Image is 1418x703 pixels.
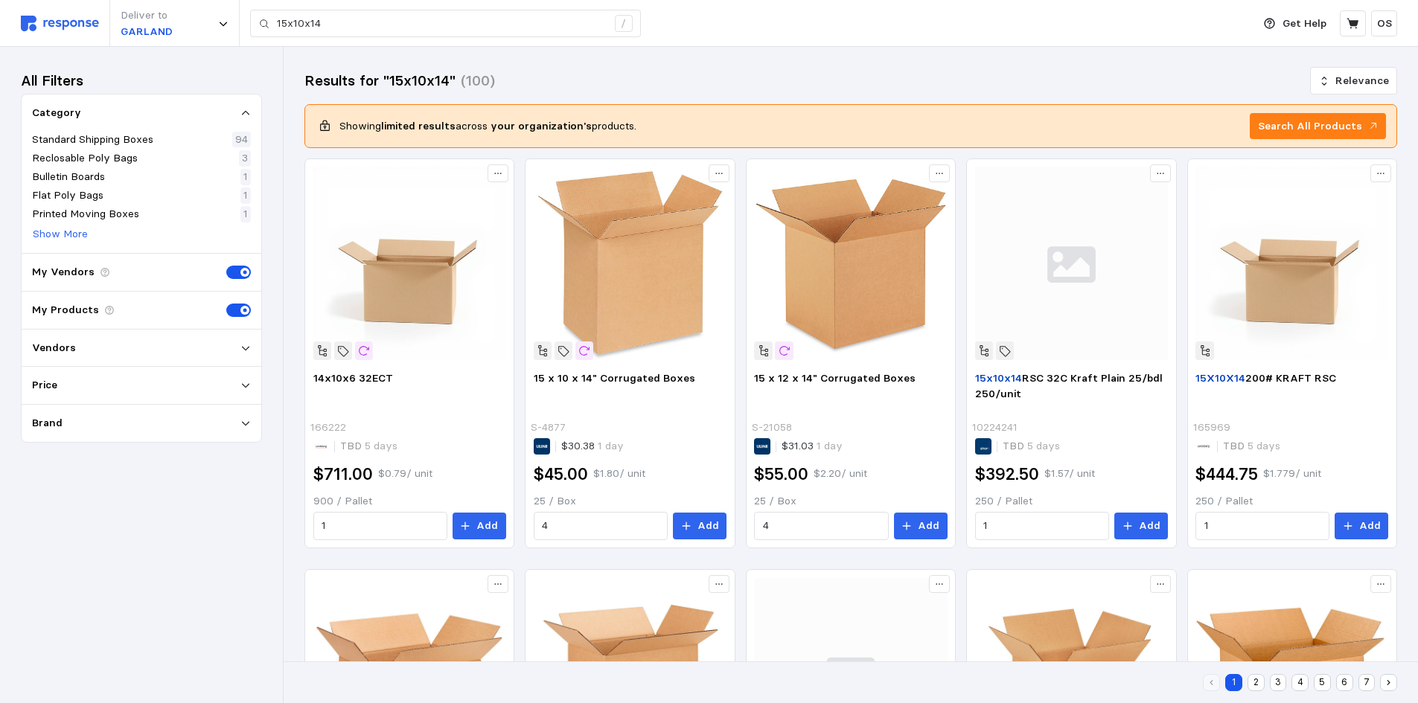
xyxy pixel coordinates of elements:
p: TBD [1003,438,1060,455]
button: OS [1371,10,1397,36]
button: 5 [1314,674,1331,691]
img: svg%3e [975,167,1168,359]
p: Add [1139,518,1160,534]
p: Show More [33,226,88,243]
span: 5 days [1024,439,1060,452]
p: $30.38 [561,438,624,455]
span: 15 x 10 x 14" Corrugated Boxes [534,371,695,385]
button: 6 [1336,674,1353,691]
img: S-21058 [754,167,947,359]
p: 3 [242,150,248,167]
button: Add [894,513,948,539]
p: Add [476,518,498,534]
p: Showing across products. [339,118,636,135]
mark: 15X10X14 [1195,371,1245,385]
p: Flat Poly Bags [32,187,103,204]
button: Add [1114,513,1168,539]
span: 15 x 12 x 14" Corrugated Boxes [754,371,916,385]
h2: $392.50 [975,463,1039,486]
p: Add [918,518,939,534]
input: Qty [1204,513,1321,539]
img: 5b9360d1-9882-4d51-8851-dfcd97f5c1e7.jpeg [313,167,506,359]
mark: 15x10x14 [975,371,1022,385]
h3: Results for "15x10x14" [304,71,456,91]
input: Qty [763,513,880,539]
button: Show More [32,225,89,243]
p: $1.57 / unit [1044,466,1095,482]
input: Qty [542,513,659,539]
div: / [615,15,633,33]
b: your organization's [491,119,592,132]
p: OS [1377,16,1392,32]
button: 2 [1248,674,1265,691]
span: 14x10x6 32ECT [313,371,393,385]
img: svg%3e [21,16,99,31]
p: $2.20 / unit [814,466,867,482]
span: RSC 32C Kraft Plain 25/bdl 250/unit [975,371,1163,401]
input: Qty [322,513,438,539]
button: Get Help [1255,10,1335,38]
p: TBD [1223,438,1280,455]
p: Reclosable Poly Bags [32,150,138,167]
h2: $45.00 [534,463,588,486]
span: 200# KRAFT RSC [1245,371,1336,385]
p: Price [32,377,57,394]
img: S-4877 [534,167,726,359]
p: Category [32,105,81,121]
button: Add [453,513,506,539]
p: 250 / Pallet [975,493,1168,510]
p: S-4877 [531,420,566,436]
img: a637ea2a-59e9-4be3-97db-a494a463d0eb.jpeg [1195,167,1388,359]
p: 166222 [310,420,346,436]
button: Relevance [1310,67,1397,95]
span: 1 day [595,439,624,452]
p: $0.79 / unit [378,466,432,482]
p: Vendors [32,340,76,356]
p: 1 [243,206,248,222]
p: Bulletin Boards [32,169,105,185]
button: Add [1335,513,1388,539]
p: 94 [235,132,248,148]
p: 1 [243,169,248,185]
p: 165969 [1193,420,1230,436]
span: 5 days [362,439,397,452]
span: 1 day [814,439,843,452]
p: 25 / Box [534,493,726,510]
input: Qty [983,513,1100,539]
button: 3 [1270,674,1287,691]
h2: $711.00 [313,463,373,486]
p: Get Help [1283,16,1326,32]
p: S-21058 [752,420,792,436]
h3: (100) [461,71,495,91]
p: 25 / Box [754,493,947,510]
h2: $55.00 [754,463,808,486]
p: Deliver to [121,7,173,24]
p: Add [697,518,719,534]
p: $1.779 / unit [1263,466,1321,482]
button: Add [673,513,726,539]
h2: $444.75 [1195,463,1258,486]
p: GARLAND [121,24,173,40]
p: $31.03 [782,438,843,455]
p: My Products [32,302,99,318]
p: TBD [340,438,397,455]
button: 7 [1358,674,1376,691]
input: Search for a product name or SKU [277,10,607,37]
p: $1.80 / unit [593,466,645,482]
p: 250 / Pallet [1195,493,1388,510]
h3: All Filters [21,71,83,91]
button: 1 [1225,674,1242,691]
p: 1 [243,187,248,204]
p: Add [1359,518,1381,534]
p: Search All Products [1258,118,1362,135]
button: 4 [1291,674,1309,691]
span: 5 days [1245,439,1280,452]
p: 900 / Pallet [313,493,506,510]
button: Search All Products [1250,113,1386,140]
p: 10224241 [972,420,1018,436]
p: Relevance [1335,73,1389,89]
p: Standard Shipping Boxes [32,132,153,148]
b: limited results [381,119,456,132]
p: My Vendors [32,264,95,280]
p: Brand [32,415,63,431]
